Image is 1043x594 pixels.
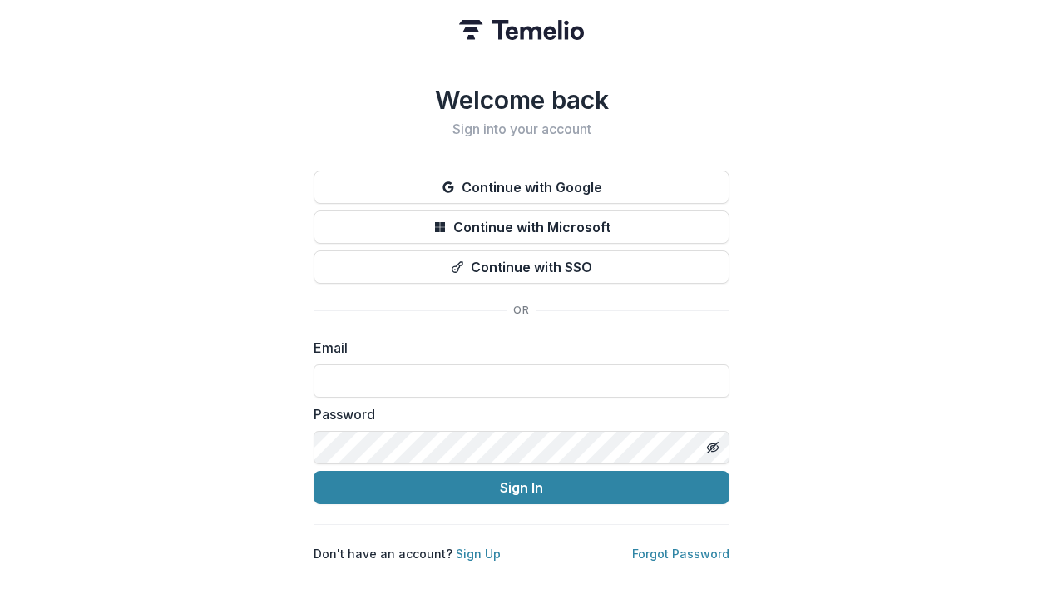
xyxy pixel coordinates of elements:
p: Don't have an account? [314,545,501,562]
button: Toggle password visibility [699,434,726,461]
button: Continue with SSO [314,250,729,284]
a: Sign Up [456,547,501,561]
label: Email [314,338,719,358]
button: Continue with Microsoft [314,210,729,244]
label: Password [314,404,719,424]
h1: Welcome back [314,85,729,115]
button: Continue with Google [314,171,729,204]
h2: Sign into your account [314,121,729,137]
button: Sign In [314,471,729,504]
img: Temelio [459,20,584,40]
a: Forgot Password [632,547,729,561]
